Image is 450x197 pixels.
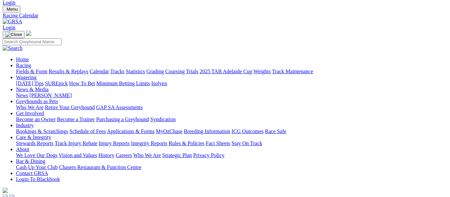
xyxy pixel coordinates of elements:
a: Bookings & Scratchings [16,128,68,134]
a: Integrity Reports [131,140,167,146]
a: Become an Owner [16,116,56,122]
a: Results & Replays [49,69,88,74]
a: Who We Are [16,104,44,110]
a: Weights [253,69,271,74]
a: News [16,93,28,98]
a: Racing [16,63,31,68]
a: Industry [16,122,34,128]
a: GAP SA Assessments [96,104,143,110]
a: Injury Reports [99,140,130,146]
a: [PERSON_NAME] [29,93,72,98]
a: 2025 TAB Adelaide Cup [200,69,252,74]
a: Cash Up Your Club [16,164,58,170]
a: Stewards Reports [16,140,53,146]
input: Search [3,38,62,45]
a: Minimum Betting Limits [96,81,150,86]
a: Racing Calendar [3,13,447,19]
a: Retire Your Greyhound [45,104,95,110]
a: Vision and Values [59,152,97,158]
div: News & Media [16,93,447,98]
a: [DATE] Tips [16,81,44,86]
a: Applications & Forms [107,128,155,134]
a: Privacy Policy [193,152,225,158]
a: News & Media [16,87,49,92]
img: logo-grsa-white.png [3,188,8,193]
a: SUREpick [45,81,68,86]
a: Who We Are [133,152,161,158]
a: Purchasing a Greyhound [96,116,149,122]
a: Rules & Policies [169,140,205,146]
a: Track Maintenance [272,69,313,74]
div: Bar & Dining [16,164,447,170]
a: Tracks [110,69,125,74]
a: Breeding Information [184,128,230,134]
a: Track Injury Rebate [55,140,97,146]
a: Chasers Restaurant & Function Centre [59,164,141,170]
a: Statistics [126,69,145,74]
a: We Love Our Dogs [16,152,57,158]
img: logo-grsa-white.png [26,31,31,36]
a: Fact Sheets [206,140,230,146]
a: Schedule of Fees [69,128,106,134]
a: Strategic Plan [162,152,192,158]
a: Login To Blackbook [16,176,60,182]
img: GRSA [3,19,22,25]
a: Contact GRSA [16,170,48,176]
span: Menu [7,7,18,12]
button: Toggle navigation [3,6,20,13]
a: Trials [186,69,198,74]
a: How To Bet [69,81,95,86]
a: Greyhounds as Pets [16,98,58,104]
a: Login [3,25,15,30]
a: Get Involved [16,110,44,116]
a: About [16,146,29,152]
a: MyOzChase [156,128,183,134]
a: History [98,152,114,158]
img: Search [3,45,23,51]
a: Become a Trainer [57,116,95,122]
a: Race Safe [265,128,286,134]
img: Close [5,32,22,37]
a: Home [16,57,29,62]
a: ICG Outcomes [231,128,263,134]
div: Racing [16,69,447,75]
div: Industry [16,128,447,134]
div: Wagering [16,81,447,87]
a: Grading [147,69,164,74]
button: Toggle navigation [3,31,25,38]
div: About [16,152,447,158]
a: Coursing [165,69,185,74]
a: Isolynx [151,81,167,86]
a: Stay On Track [231,140,262,146]
a: Bar & Dining [16,158,45,164]
a: Syndication [150,116,176,122]
div: Get Involved [16,116,447,122]
div: Care & Integrity [16,140,447,146]
a: Care & Integrity [16,134,51,140]
a: Calendar [90,69,109,74]
a: Careers [116,152,132,158]
div: Greyhounds as Pets [16,104,447,110]
a: Wagering [16,75,37,80]
a: Fields & Form [16,69,47,74]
